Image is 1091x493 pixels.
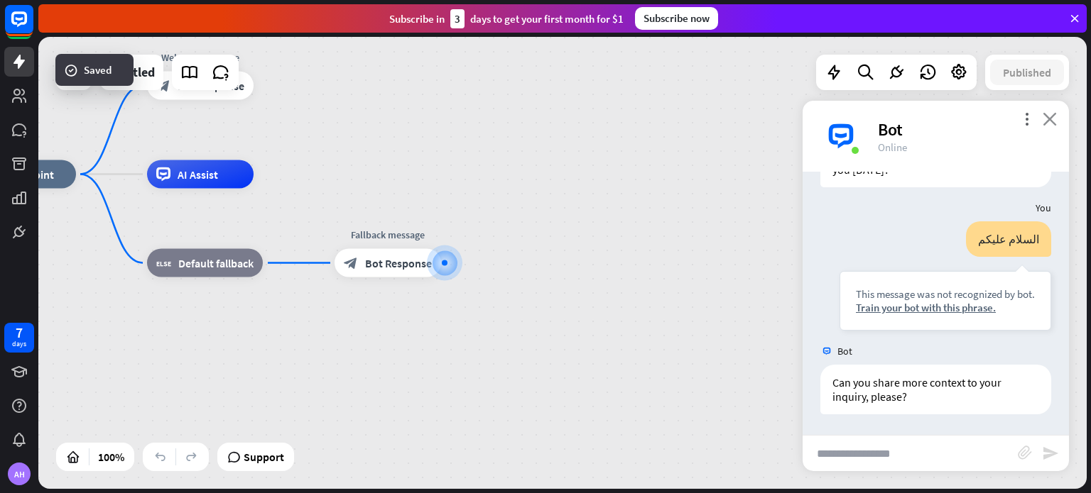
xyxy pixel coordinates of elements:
[389,9,624,28] div: Subscribe in days to get your first month for $1
[4,323,34,353] a: 7 days
[1043,112,1057,126] i: close
[1036,201,1051,214] span: You
[84,62,112,77] span: Saved
[856,301,1035,314] div: Train your bot with this phrase.
[1042,445,1059,462] i: send
[11,6,54,48] button: Open LiveChat chat widget
[178,167,218,182] span: AI Assist
[878,140,1052,154] div: Online
[156,256,171,270] i: block_fallback
[856,287,1035,301] div: This message was not recognized by bot.
[8,462,31,485] div: AH
[109,55,155,90] div: Untitled
[635,7,718,30] div: Subscribe now
[837,345,852,358] span: Bot
[178,256,254,270] span: Default fallback
[450,9,465,28] div: 3
[94,445,129,468] div: 100%
[324,228,452,242] div: Fallback message
[1020,112,1033,126] i: more_vert
[990,60,1064,85] button: Published
[136,50,264,65] div: Welcome message
[244,445,284,468] span: Support
[12,339,26,349] div: days
[64,63,78,77] i: success
[16,326,23,339] div: 7
[966,221,1051,257] div: السلام عليكم
[344,256,358,270] i: block_bot_response
[1018,445,1032,460] i: block_attachment
[878,118,1052,140] div: Bot
[820,365,1051,414] div: Can you share more context to your inquiry, please?
[365,256,432,270] span: Bot Response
